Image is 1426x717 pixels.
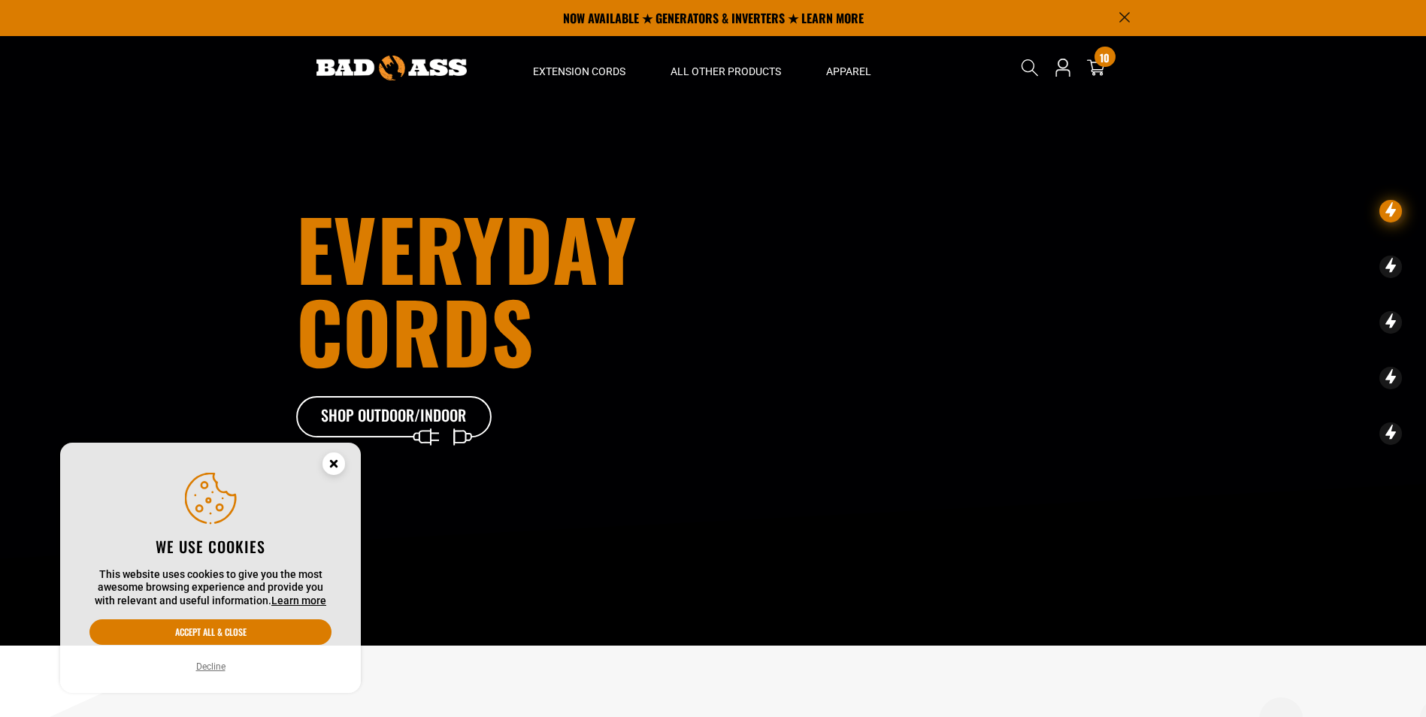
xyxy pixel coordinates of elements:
[671,65,781,78] span: All Other Products
[89,619,332,645] button: Accept all & close
[533,65,625,78] span: Extension Cords
[271,594,326,607] a: Learn more
[826,65,871,78] span: Apparel
[510,36,648,99] summary: Extension Cords
[316,56,467,80] img: Bad Ass Extension Cords
[1018,56,1042,80] summary: Search
[648,36,804,99] summary: All Other Products
[192,659,230,674] button: Decline
[804,36,894,99] summary: Apparel
[1100,52,1110,63] span: 10
[60,443,361,694] aside: Cookie Consent
[89,568,332,608] p: This website uses cookies to give you the most awesome browsing experience and provide you with r...
[89,537,332,556] h2: We use cookies
[296,396,492,438] a: Shop Outdoor/Indoor
[296,207,797,372] h1: Everyday cords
